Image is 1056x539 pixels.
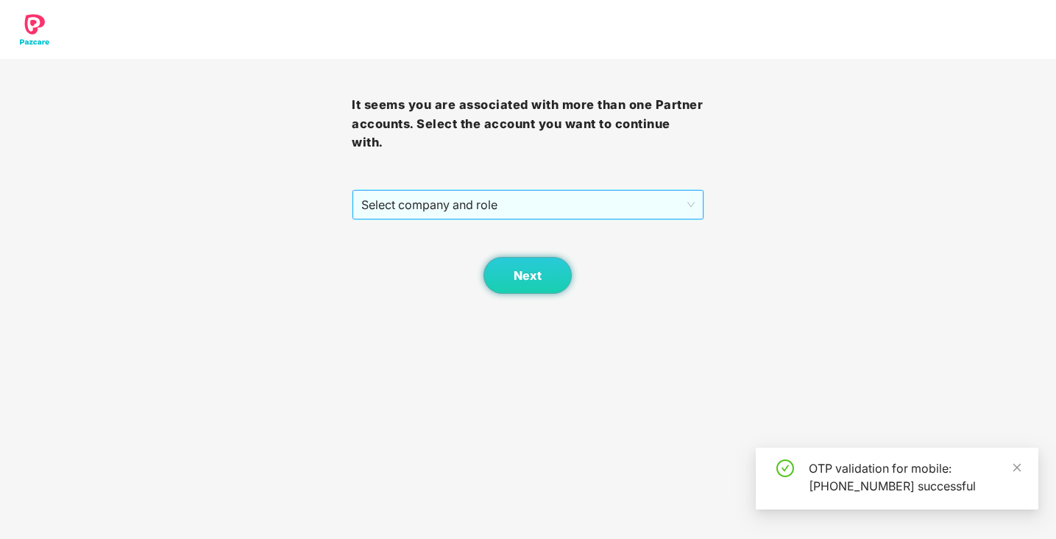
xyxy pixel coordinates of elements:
span: close [1012,462,1022,473]
span: check-circle [776,459,794,477]
h3: It seems you are associated with more than one Partner accounts. Select the account you want to c... [352,96,704,152]
span: Select company and role [361,191,694,219]
div: OTP validation for mobile: [PHONE_NUMBER] successful [809,459,1021,495]
button: Next [483,257,572,294]
span: Next [514,269,542,283]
